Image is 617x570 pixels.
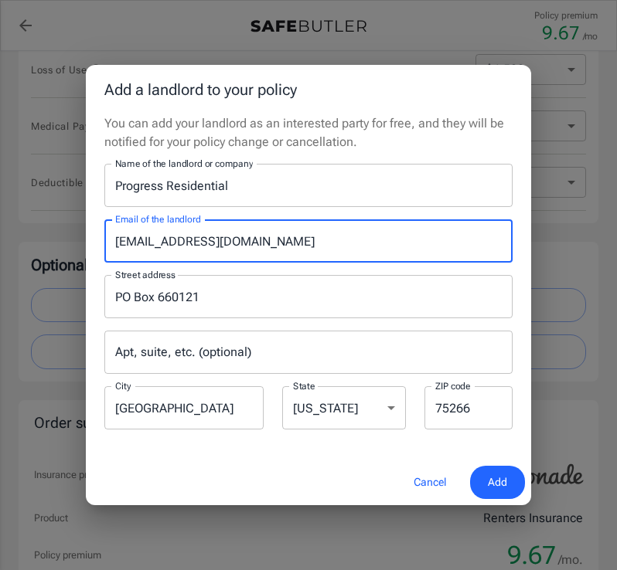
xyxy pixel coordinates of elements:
button: Add [470,466,525,499]
label: Name of the landlord or company [115,157,253,170]
button: Cancel [396,466,464,499]
label: Street address [115,268,176,281]
label: ZIP code [435,379,471,392]
label: City [115,379,131,392]
span: Add [488,473,507,492]
label: State [293,379,315,392]
label: Email of the landlord [115,212,200,226]
h2: Add a landlord to your policy [86,65,531,114]
p: You can add your landlord as an interested party for free, and they will be notified for your pol... [104,114,513,151]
